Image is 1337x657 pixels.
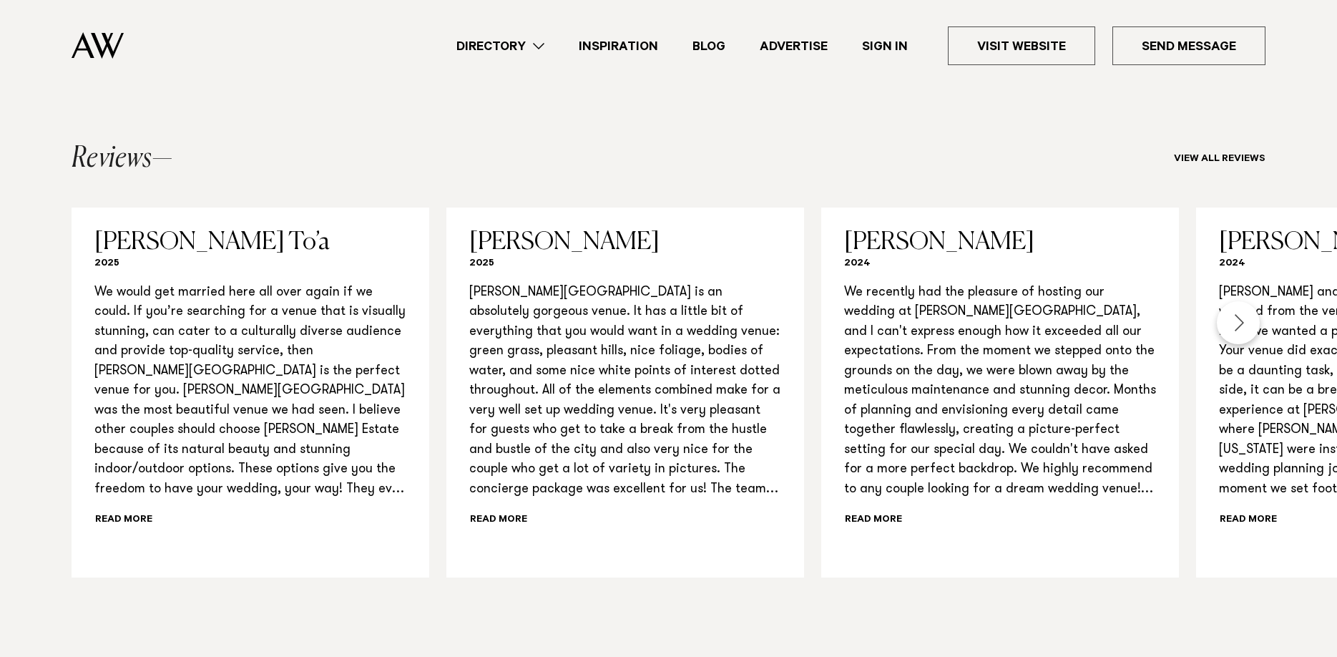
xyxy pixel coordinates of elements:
[821,208,1179,578] swiper-slide: 3 / 25
[469,230,781,255] h3: [PERSON_NAME]
[72,145,172,173] h2: Reviews
[94,283,406,500] p: We would get married here all over again if we could. If you’re searching for a venue that is vis...
[72,208,429,578] a: [PERSON_NAME] To’a 2025 We would get married here all over again if we could. If you’re searching...
[72,208,429,578] swiper-slide: 1 / 25
[844,258,1156,271] h6: 2024
[94,258,406,271] h6: 2025
[1174,154,1265,165] a: View all reviews
[469,283,781,500] p: [PERSON_NAME][GEOGRAPHIC_DATA] is an absolutely gorgeous venue. It has a little bit of everything...
[72,32,124,59] img: Auckland Weddings Logo
[94,230,406,255] h3: [PERSON_NAME] To’a
[821,208,1179,578] a: [PERSON_NAME] 2024 We recently had the pleasure of hosting our wedding at [PERSON_NAME][GEOGRAPHI...
[1112,26,1265,65] a: Send Message
[844,230,1156,255] h3: [PERSON_NAME]
[675,36,743,56] a: Blog
[446,208,804,578] swiper-slide: 2 / 25
[844,283,1156,500] p: We recently had the pleasure of hosting our wedding at [PERSON_NAME][GEOGRAPHIC_DATA], and I can'...
[469,258,781,271] h6: 2025
[446,208,804,578] a: [PERSON_NAME] 2025 [PERSON_NAME][GEOGRAPHIC_DATA] is an absolutely gorgeous venue. It has a littl...
[948,26,1095,65] a: Visit Website
[562,36,675,56] a: Inspiration
[439,36,562,56] a: Directory
[845,36,925,56] a: Sign In
[743,36,845,56] a: Advertise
